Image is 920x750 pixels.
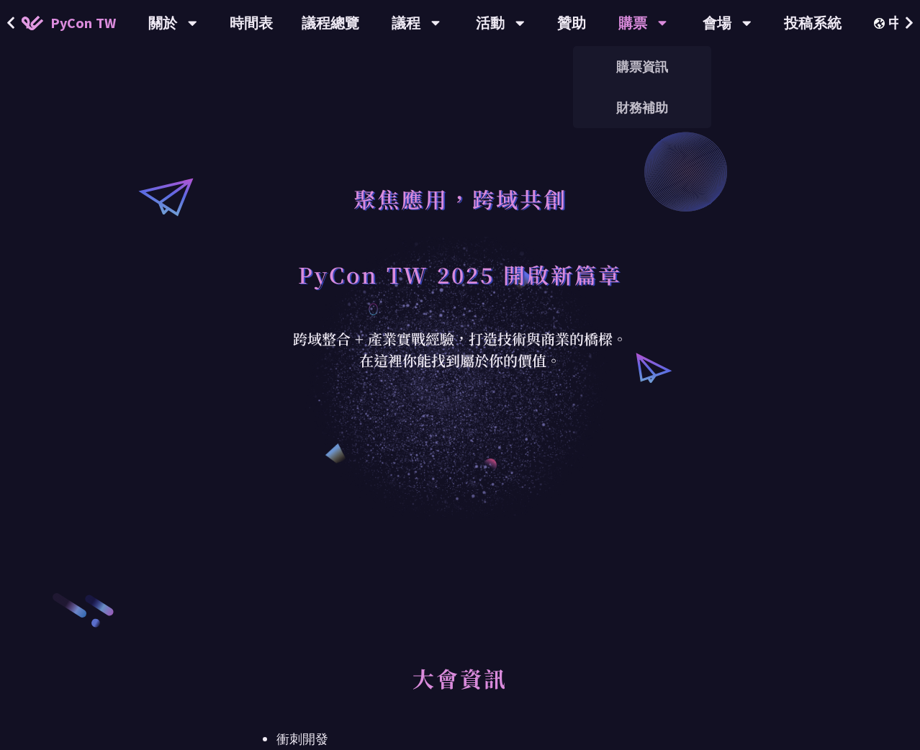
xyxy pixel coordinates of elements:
img: Home icon of PyCon TW 2025 [22,16,43,30]
h1: PyCon TW 2025 開啟新篇章 [298,253,622,296]
a: 財務補助 [573,91,711,125]
span: PyCon TW [50,12,116,34]
h1: 聚焦應用，跨域共創 [353,177,567,220]
div: 跨域整合 + 產業實戰經驗，打造技術與商業的橋樑。 在這裡你能找到屬於你的價值。 [284,328,636,371]
a: 購票資訊 [573,50,711,83]
h2: 大會資訊 [233,664,687,707]
a: PyCon TW [7,5,130,41]
img: Locale Icon [874,18,888,29]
